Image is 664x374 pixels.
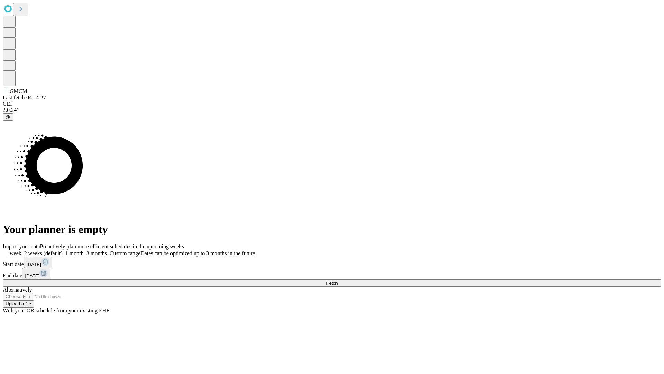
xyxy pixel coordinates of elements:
[110,250,140,256] span: Custom range
[24,257,52,268] button: [DATE]
[86,250,107,256] span: 3 months
[24,250,63,256] span: 2 weeks (default)
[3,300,34,308] button: Upload a file
[6,250,21,256] span: 1 week
[140,250,256,256] span: Dates can be optimized up to 3 months in the future.
[3,268,661,279] div: End date
[3,257,661,268] div: Start date
[25,273,39,278] span: [DATE]
[3,279,661,287] button: Fetch
[3,308,110,313] span: With your OR schedule from your existing EHR
[10,88,27,94] span: GMCM
[6,114,10,119] span: @
[40,243,185,249] span: Proactively plan more efficient schedules in the upcoming weeks.
[3,107,661,113] div: 2.0.241
[326,280,338,286] span: Fetch
[27,262,41,267] span: [DATE]
[3,95,46,100] span: Last fetch: 04:14:27
[22,268,50,279] button: [DATE]
[65,250,84,256] span: 1 month
[3,287,32,293] span: Alternatively
[3,113,13,121] button: @
[3,101,661,107] div: GEI
[3,243,40,249] span: Import your data
[3,223,661,236] h1: Your planner is empty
